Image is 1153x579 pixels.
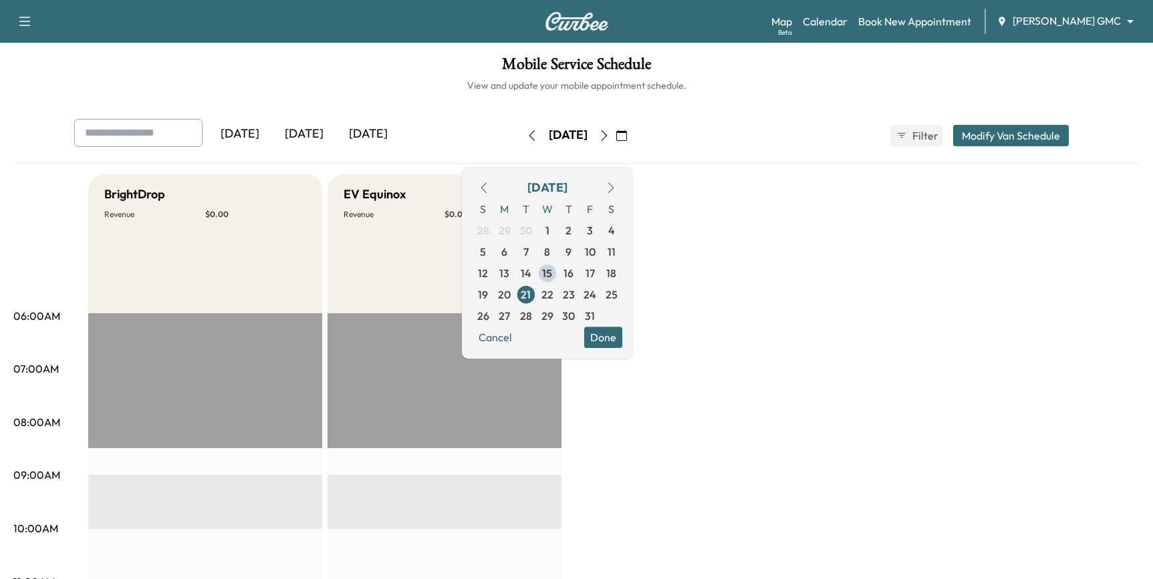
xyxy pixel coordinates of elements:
p: $ 0.00 [444,209,545,220]
button: Done [584,327,622,348]
span: Filter [912,128,936,144]
div: [DATE] [549,127,588,144]
button: Filter [890,125,942,146]
span: 17 [586,265,595,281]
span: 15 [542,265,552,281]
span: 23 [563,286,575,303]
img: Curbee Logo [545,12,609,31]
span: F [580,198,601,220]
span: 28 [520,308,532,324]
span: T [558,198,580,220]
p: $ 0.00 [205,209,306,220]
p: 07:00AM [13,361,59,377]
span: 18 [606,265,616,281]
span: 27 [499,308,510,324]
span: 16 [563,265,573,281]
span: [PERSON_NAME] GMC [1013,13,1121,29]
span: 11 [608,244,616,260]
span: S [601,198,622,220]
a: Calendar [803,13,848,29]
a: MapBeta [771,13,792,29]
span: 29 [541,308,553,324]
button: Cancel [473,327,518,348]
p: 10:00AM [13,520,58,536]
span: 3 [587,222,593,238]
span: M [494,198,515,220]
span: 14 [521,265,531,281]
span: 13 [499,265,509,281]
span: 20 [498,286,511,303]
h5: EV Equinox [344,185,406,204]
button: Modify Van Schedule [953,125,1069,146]
h5: BrightDrop [104,185,165,204]
span: 26 [477,308,489,324]
span: 2 [565,222,571,238]
span: 21 [521,286,531,303]
span: W [537,198,558,220]
span: 5 [480,244,486,260]
span: 6 [501,244,507,260]
span: 28 [477,222,489,238]
a: Book New Appointment [858,13,971,29]
span: 24 [584,286,596,303]
span: 10 [585,244,596,260]
div: Beta [778,27,792,37]
span: 29 [499,222,511,238]
span: T [515,198,537,220]
div: [DATE] [527,178,567,197]
span: 1 [545,222,549,238]
span: 25 [606,286,618,303]
p: 08:00AM [13,414,60,430]
span: 4 [608,222,615,238]
div: [DATE] [336,119,400,150]
span: 30 [562,308,575,324]
div: [DATE] [272,119,336,150]
div: [DATE] [208,119,272,150]
p: 09:00AM [13,467,60,483]
span: S [473,198,494,220]
p: Revenue [104,209,205,220]
span: 9 [565,244,571,260]
span: 8 [544,244,550,260]
span: 7 [523,244,529,260]
h1: Mobile Service Schedule [13,56,1140,79]
span: 22 [541,286,553,303]
span: 12 [478,265,488,281]
h6: View and update your mobile appointment schedule. [13,79,1140,92]
span: 30 [519,222,532,238]
p: Revenue [344,209,444,220]
p: 06:00AM [13,308,60,324]
span: 31 [585,308,595,324]
span: 19 [478,286,488,303]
